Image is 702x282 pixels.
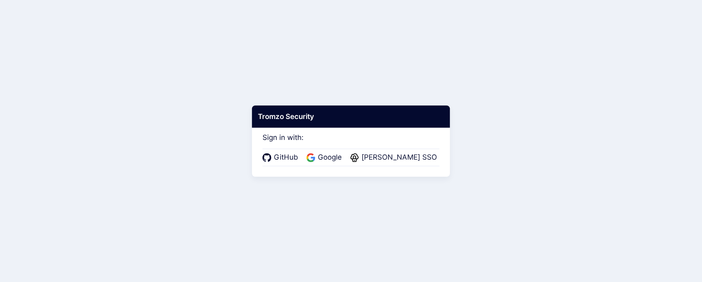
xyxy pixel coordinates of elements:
[263,152,301,163] a: GitHub
[271,152,301,163] span: GitHub
[307,152,344,163] a: Google
[359,152,439,163] span: [PERSON_NAME] SSO
[252,105,450,128] div: Tromzo Security
[350,152,439,163] a: [PERSON_NAME] SSO
[263,122,439,166] div: Sign in with:
[315,152,344,163] span: Google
